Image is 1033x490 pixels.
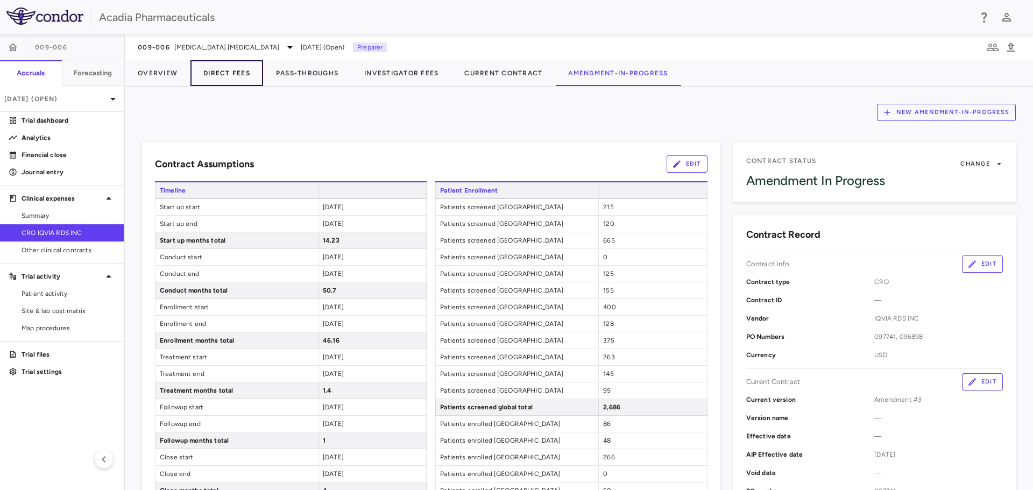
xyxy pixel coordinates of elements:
span: — [874,468,1003,478]
span: Close end [155,466,318,482]
span: Contract Status [746,157,817,165]
span: [DATE] [323,420,344,428]
span: 009-006 [35,43,67,52]
span: — [874,413,1003,423]
span: 145 [603,370,613,378]
button: Current Contract [451,60,555,86]
h6: Contract Assumptions [155,157,254,172]
button: Edit [962,373,1003,390]
span: 375 [603,337,614,344]
h6: Forecasting [74,68,112,78]
span: [DATE] [323,203,344,211]
h6: Accruals [17,68,45,78]
span: 48 [603,437,611,444]
p: Void date [746,468,875,478]
span: [DATE] [323,270,344,278]
span: Followup months total [155,432,318,449]
span: 95 [603,387,611,394]
span: [DATE] [323,303,344,311]
p: Journal entry [22,167,115,177]
span: 215 [603,203,613,211]
span: Patients enrolled [GEOGRAPHIC_DATA] [436,449,598,465]
img: logo-full-SnFGN8VE.png [6,8,83,25]
span: 2,686 [603,403,620,411]
button: Pass-Throughs [263,60,351,86]
p: Trial activity [22,272,102,281]
p: Vendor [746,314,875,323]
span: USD [874,350,1003,360]
p: Contract Info [746,259,790,269]
span: Conduct months total [155,282,318,299]
span: [DATE] [323,353,344,361]
span: [DATE] [323,453,344,461]
span: Patients screened [GEOGRAPHIC_DATA] [436,216,598,232]
span: Conduct end [155,266,318,282]
button: Change [960,155,1003,173]
p: Trial files [22,350,115,359]
p: Clinical expenses [22,194,102,203]
span: 263 [603,353,614,361]
span: Timeline [155,182,318,198]
p: Current Contract [746,377,800,387]
span: [DATE] (Open) [301,42,344,52]
span: Map procedures [22,323,115,333]
p: Contract type [746,277,875,287]
span: 128 [603,320,613,328]
span: 125 [603,270,613,278]
span: CRO [874,277,1003,287]
span: IQVIA RDS INC [874,314,1003,323]
span: — [874,295,1003,305]
span: Followup start [155,399,318,415]
span: 266 [603,453,614,461]
p: AIP Effective date [746,450,875,459]
span: Followup end [155,416,318,432]
h6: Contract Record [746,228,820,242]
span: Patients screened global total [436,399,598,415]
button: Edit [962,255,1003,273]
span: [MEDICAL_DATA] [MEDICAL_DATA] [174,42,279,52]
span: Enrollment months total [155,332,318,349]
p: Current version [746,395,875,404]
p: Financial close [22,150,115,160]
span: 120 [603,220,614,228]
button: New Amendment-In-Progress [877,104,1016,121]
span: Treatment start [155,349,318,365]
span: [DATE] [323,320,344,328]
span: [DATE] [323,370,344,378]
div: Amendment In Progress [746,173,1003,189]
button: Direct Fees [190,60,263,86]
span: 009-006 [138,43,170,52]
p: Effective date [746,431,875,441]
span: Amendment #3 [874,395,1003,404]
button: Amendment-In-Progress [555,60,681,86]
span: Start up start [155,199,318,215]
span: Enrollment start [155,299,318,315]
span: 14.23 [323,237,339,244]
span: Patients enrolled [GEOGRAPHIC_DATA] [436,416,598,432]
span: Treatment months total [155,382,318,399]
span: [DATE] [874,450,1003,459]
div: Acadia Pharmaceuticals [99,9,971,25]
span: Patients screened [GEOGRAPHIC_DATA] [436,332,598,349]
p: Currency [746,350,875,360]
span: — [874,431,1003,441]
span: 0 [603,470,607,478]
span: Treatment end [155,366,318,382]
span: Site & lab cost matrix [22,306,115,316]
span: Patients screened [GEOGRAPHIC_DATA] [436,199,598,215]
span: Patients screened [GEOGRAPHIC_DATA] [436,249,598,265]
p: Version name [746,413,875,423]
span: Close start [155,449,318,465]
span: 86 [603,420,611,428]
span: Patients enrolled [GEOGRAPHIC_DATA] [436,432,598,449]
button: Investigator Fees [351,60,451,86]
span: [DATE] [323,403,344,411]
p: Trial dashboard [22,116,115,125]
p: [DATE] (Open) [4,94,107,104]
span: 400 [603,303,615,311]
span: Patients enrolled [GEOGRAPHIC_DATA] [436,466,598,482]
span: [DATE] [323,470,344,478]
span: CRO IQVIA RDS INC [22,228,115,238]
span: Enrollment end [155,316,318,332]
p: Contract ID [746,295,875,305]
